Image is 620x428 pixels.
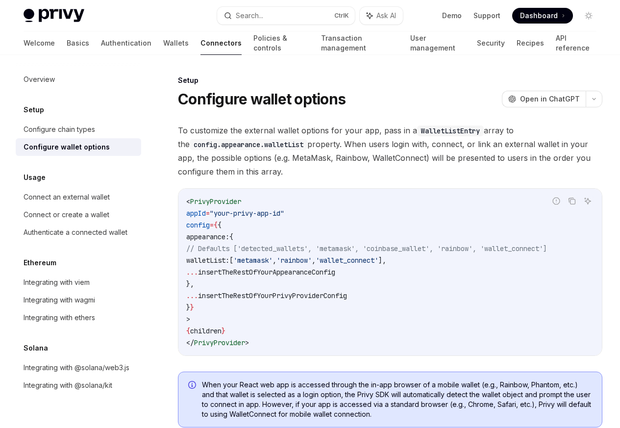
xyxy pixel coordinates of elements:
a: Configure wallet options [16,138,141,156]
a: Integrating with viem [16,274,141,291]
span: "your-privy-app-id" [210,209,284,218]
a: API reference [556,31,596,55]
button: Open in ChatGPT [502,91,586,107]
span: insertTheRestOfYourAppearanceConfig [198,268,335,277]
span: } [186,303,190,312]
div: Integrating with @solana/kit [24,379,112,391]
a: Support [473,11,500,21]
div: Integrating with wagmi [24,294,95,306]
svg: Info [188,381,198,391]
span: } [190,303,194,312]
div: Authenticate a connected wallet [24,227,127,238]
a: Policies & controls [253,31,309,55]
a: Dashboard [512,8,573,24]
span: ... [186,291,198,300]
span: 'wallet_connect' [316,256,378,265]
span: [ [229,256,233,265]
div: Setup [178,76,602,85]
div: Connect an external wallet [24,191,110,203]
span: }, [186,279,194,288]
span: Ask AI [376,11,396,21]
a: Demo [442,11,462,21]
a: Connect or create a wallet [16,206,141,224]
div: Connect or create a wallet [24,209,109,221]
button: Report incorrect code [550,195,563,207]
span: walletList: [186,256,229,265]
span: { [229,232,233,241]
div: Configure chain types [24,124,95,135]
span: To customize the external wallet options for your app, pass in a array to the property. When user... [178,124,602,178]
a: Security [477,31,505,55]
span: = [206,209,210,218]
div: Integrating with viem [24,277,90,288]
span: PrivyProvider [190,197,241,206]
span: < [186,197,190,206]
a: Configure chain types [16,121,141,138]
h1: Configure wallet options [178,90,346,108]
a: Recipes [517,31,544,55]
div: Integrating with ethers [24,312,95,324]
a: Integrating with wagmi [16,291,141,309]
a: Overview [16,71,141,88]
span: </ [186,338,194,347]
span: appearance: [186,232,229,241]
h5: Ethereum [24,257,56,269]
span: // Defaults ['detected_wallets', 'metamask', 'coinbase_wallet', 'rainbow', 'wallet_connect'] [186,244,547,253]
button: Toggle dark mode [581,8,596,24]
a: Integrating with @solana/kit [16,377,141,394]
div: Integrating with @solana/web3.js [24,362,129,374]
span: ], [378,256,386,265]
span: 'rainbow' [276,256,312,265]
span: Ctrl K [334,12,349,20]
span: appId [186,209,206,218]
span: config [186,221,210,229]
a: Integrating with ethers [16,309,141,327]
span: = [210,221,214,229]
img: light logo [24,9,84,23]
a: Transaction management [321,31,398,55]
button: Copy the contents from the code block [566,195,578,207]
div: Overview [24,74,55,85]
a: Connectors [200,31,242,55]
a: Welcome [24,31,55,55]
a: Basics [67,31,89,55]
span: Dashboard [520,11,558,21]
div: Search... [236,10,263,22]
h5: Setup [24,104,44,116]
span: When your React web app is accessed through the in-app browser of a mobile wallet (e.g., Rainbow,... [202,380,592,419]
span: { [218,221,222,229]
code: WalletListEntry [417,126,484,136]
span: Open in ChatGPT [520,94,580,104]
span: , [273,256,276,265]
button: Ask AI [360,7,403,25]
span: children [190,327,222,335]
span: insertTheRestOfYourPrivyProviderConfig [198,291,347,300]
button: Search...CtrlK [217,7,355,25]
h5: Solana [24,342,48,354]
span: > [186,315,190,324]
span: { [186,327,190,335]
code: config.appearance.walletList [190,139,307,150]
a: Wallets [163,31,189,55]
a: Integrating with @solana/web3.js [16,359,141,377]
h5: Usage [24,172,46,183]
span: ... [186,268,198,277]
a: Authenticate a connected wallet [16,224,141,241]
a: User management [410,31,465,55]
div: Configure wallet options [24,141,110,153]
span: , [312,256,316,265]
button: Ask AI [581,195,594,207]
a: Connect an external wallet [16,188,141,206]
span: 'metamask' [233,256,273,265]
a: Authentication [101,31,151,55]
span: { [214,221,218,229]
span: } [222,327,225,335]
span: PrivyProvider [194,338,245,347]
span: > [245,338,249,347]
